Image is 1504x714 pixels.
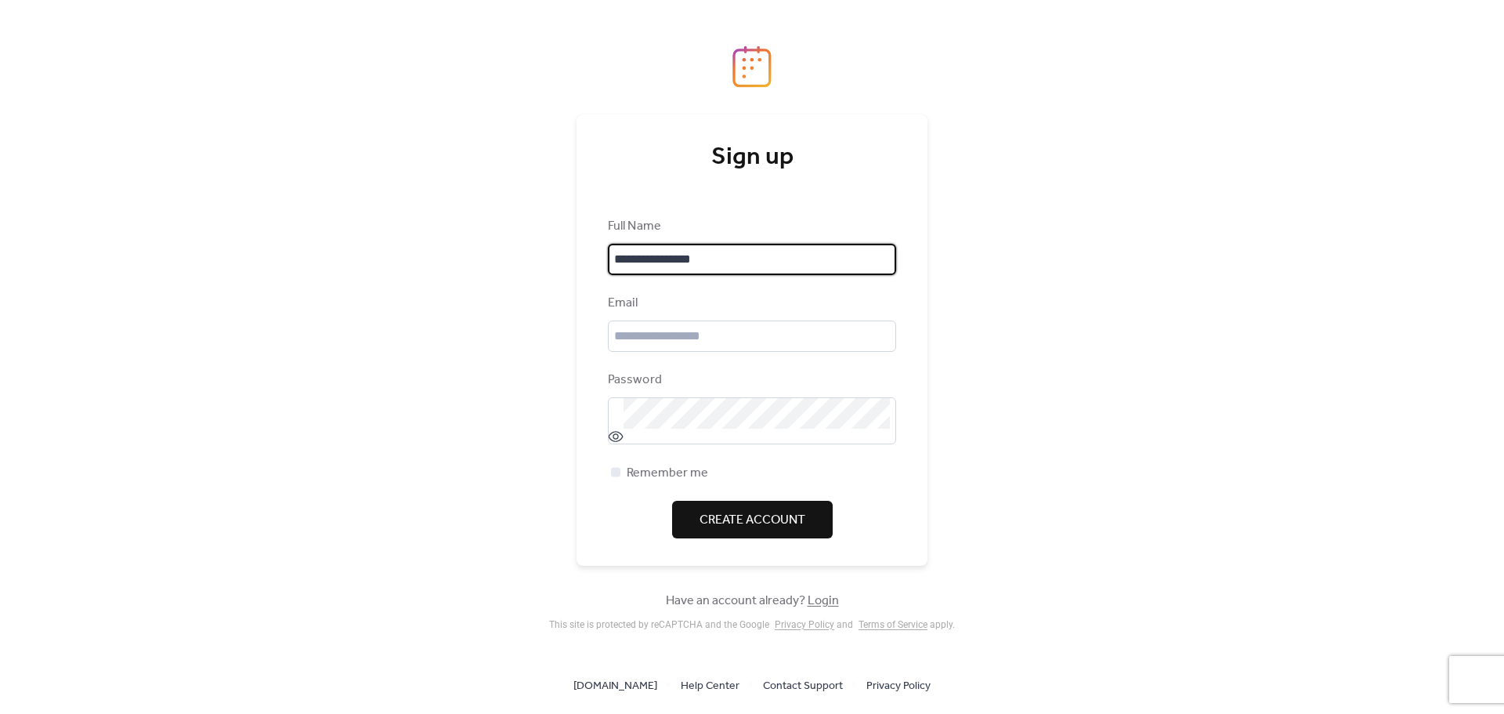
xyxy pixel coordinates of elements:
[573,676,657,695] a: [DOMAIN_NAME]
[549,619,955,630] div: This site is protected by reCAPTCHA and the Google and apply .
[608,142,896,173] div: Sign up
[573,677,657,696] span: [DOMAIN_NAME]
[859,619,927,630] a: Terms of Service
[666,592,839,611] span: Have an account already?
[608,294,893,313] div: Email
[866,676,931,695] a: Privacy Policy
[700,511,805,530] span: Create Account
[763,676,843,695] a: Contact Support
[627,464,708,483] span: Remember me
[866,677,931,696] span: Privacy Policy
[808,589,839,613] a: Login
[681,676,739,695] a: Help Center
[608,217,893,236] div: Full Name
[608,371,893,390] div: Password
[681,677,739,696] span: Help Center
[732,45,772,88] img: logo
[775,619,834,630] a: Privacy Policy
[672,501,833,538] button: Create Account
[763,677,843,696] span: Contact Support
